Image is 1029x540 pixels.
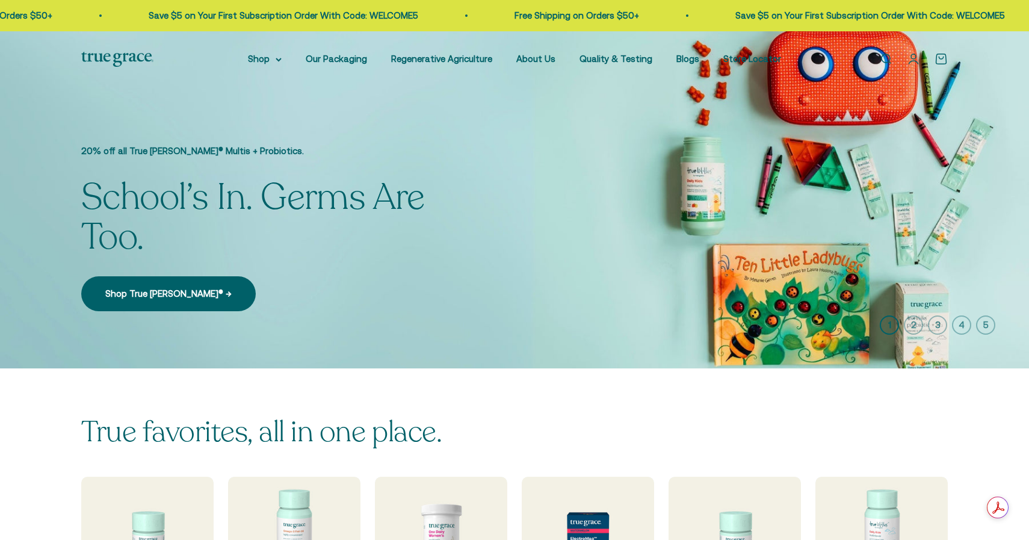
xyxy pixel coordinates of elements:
a: Quality & Testing [579,54,652,64]
p: Save $5 on Your First Subscription Order With Code: WELCOME5 [148,8,418,23]
button: 4 [952,315,971,335]
button: 2 [904,315,923,335]
button: 3 [928,315,947,335]
a: Regenerative Agriculture [391,54,492,64]
button: 5 [976,315,995,335]
p: Save $5 on Your First Subscription Order With Code: WELCOME5 [735,8,1004,23]
split-lines: School’s In. Germs Are Too. [81,173,425,262]
summary: Shop [248,52,282,66]
a: Blogs [676,54,699,64]
button: 1 [880,315,899,335]
split-lines: True favorites, all in one place. [81,412,442,452]
a: Free Shipping on Orders $50+ [514,10,638,20]
p: 20% off all True [PERSON_NAME]® Multis + Probiotics. [81,144,478,158]
a: Store Locator [723,54,781,64]
a: About Us [516,54,555,64]
a: Shop True [PERSON_NAME]® → [81,276,256,311]
a: Our Packaging [306,54,367,64]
